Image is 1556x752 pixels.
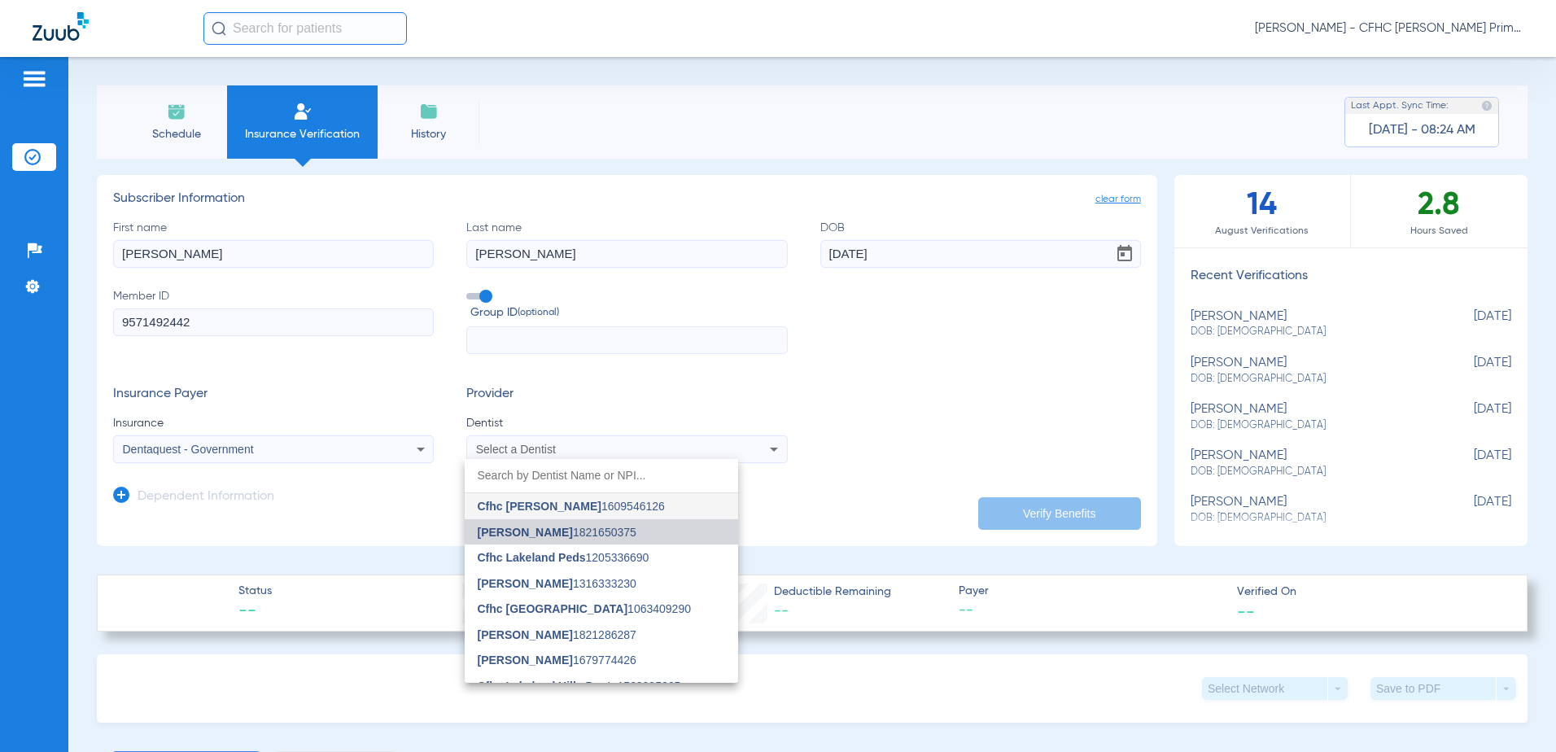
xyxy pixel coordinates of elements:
[478,680,618,693] span: Cfhc Lakeland Hills Denta
[478,577,573,590] span: [PERSON_NAME]
[478,578,636,589] span: 1316333230
[478,526,573,539] span: [PERSON_NAME]
[1475,674,1556,752] iframe: Chat Widget
[465,459,738,492] input: dropdown search
[478,629,636,641] span: 1821286287
[478,654,573,667] span: [PERSON_NAME]
[478,628,573,641] span: [PERSON_NAME]
[478,552,649,563] span: 1205336690
[478,603,691,614] span: 1063409290
[478,501,665,512] span: 1609546126
[478,551,586,564] span: Cfhc Lakeland Peds
[478,527,636,538] span: 1821650375
[478,680,681,692] span: 1568095065
[478,654,636,666] span: 1679774426
[478,602,628,615] span: Cfhc [GEOGRAPHIC_DATA]
[478,500,601,513] span: Cfhc [PERSON_NAME]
